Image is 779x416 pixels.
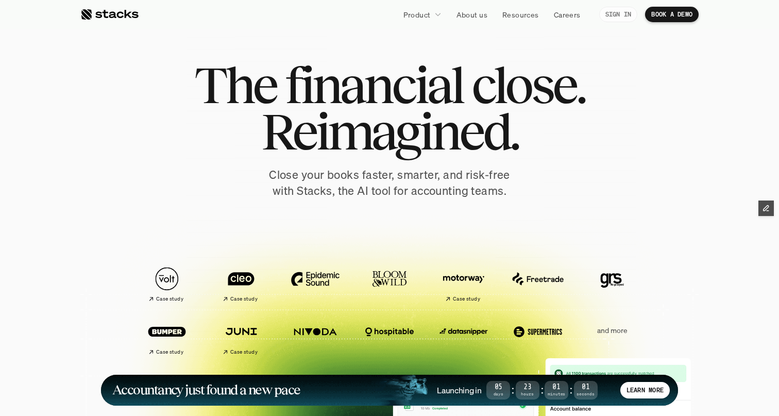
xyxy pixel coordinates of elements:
span: Seconds [574,392,598,396]
a: Accountancy just found a new paceLaunching in05Days:23Hours:01Minutes:01SecondsLEARN MORE [101,375,678,406]
a: Careers [548,5,587,24]
span: close. [471,62,585,108]
a: Resources [496,5,545,24]
p: EXPLORE PRODUCT [399,223,479,238]
h2: Case study [453,296,480,302]
span: Days [486,392,510,396]
h2: Case study [230,296,258,302]
p: SIGN IN [605,11,632,18]
a: Case study [209,314,273,359]
a: SIGN IN [599,7,638,22]
h4: Launching in [437,385,481,396]
span: financial [285,62,463,108]
p: and more [580,326,644,335]
span: The [194,62,276,108]
strong: : [568,384,573,396]
p: Careers [554,9,581,20]
a: BOOK A DEMO [282,218,377,243]
a: About us [450,5,494,24]
a: Case study [135,262,199,307]
a: EXPLORE PRODUCT [381,218,497,243]
p: BOOK A DEMO [300,223,359,238]
h2: Case study [156,349,183,355]
p: Close your books faster, smarter, and risk-free with Stacks, the AI tool for accounting teams. [261,167,518,199]
p: LEARN MORE [626,387,664,394]
span: Hours [516,392,539,396]
span: Reimagined. [261,108,518,155]
span: Minutes [545,392,568,396]
p: BOOK A DEMO [651,11,692,18]
a: Case study [135,314,199,359]
p: Product [403,9,431,20]
span: 05 [486,385,510,390]
strong: : [539,384,545,396]
a: Case study [432,262,496,307]
h1: Accountancy just found a new pace [112,384,300,396]
h2: Case study [156,296,183,302]
button: Edit Framer Content [758,201,774,216]
strong: : [510,384,515,396]
span: 23 [516,385,539,390]
p: About us [456,9,487,20]
span: 01 [545,385,568,390]
span: 01 [574,385,598,390]
h2: Case study [230,349,258,355]
a: Case study [209,262,273,307]
p: Resources [502,9,539,20]
a: BOOK A DEMO [645,7,699,22]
